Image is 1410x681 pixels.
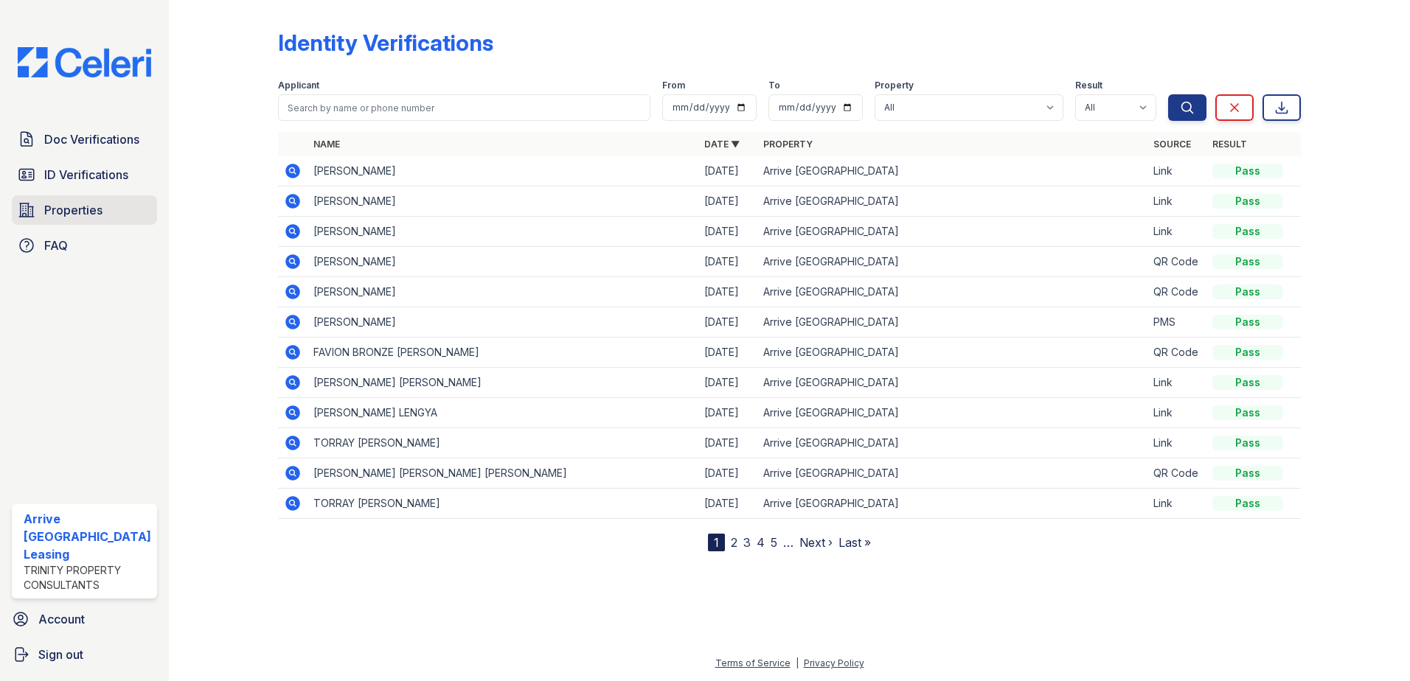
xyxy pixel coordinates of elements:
td: [PERSON_NAME] [308,217,698,247]
label: From [662,80,685,91]
span: FAQ [44,237,68,254]
div: Arrive [GEOGRAPHIC_DATA] Leasing [24,510,151,563]
td: [PERSON_NAME] [PERSON_NAME] [PERSON_NAME] [308,458,698,489]
div: Pass [1212,496,1283,511]
td: Arrive [GEOGRAPHIC_DATA] [757,186,1148,217]
td: [DATE] [698,277,757,307]
a: Account [6,604,163,634]
td: QR Code [1147,277,1206,307]
td: Link [1147,489,1206,519]
div: Pass [1212,315,1283,329]
div: 1 [708,534,725,551]
a: ID Verifications [12,160,157,189]
td: [DATE] [698,398,757,428]
span: Account [38,610,85,628]
a: Sign out [6,640,163,669]
td: Arrive [GEOGRAPHIC_DATA] [757,368,1148,398]
div: Pass [1212,436,1283,450]
td: Link [1147,156,1206,186]
td: Link [1147,186,1206,217]
td: [DATE] [698,489,757,519]
div: Pass [1212,375,1283,390]
span: Properties [44,201,103,219]
td: [PERSON_NAME] [308,156,698,186]
a: 3 [743,535,751,550]
td: [DATE] [698,186,757,217]
div: Identity Verifications [278,29,493,56]
div: Pass [1212,284,1283,299]
a: Result [1212,139,1247,150]
div: Pass [1212,194,1283,209]
td: [DATE] [698,307,757,338]
td: Arrive [GEOGRAPHIC_DATA] [757,398,1148,428]
td: TORRAY [PERSON_NAME] [308,428,698,458]
td: [PERSON_NAME] [308,247,698,277]
td: Arrive [GEOGRAPHIC_DATA] [757,307,1148,338]
a: 4 [757,535,765,550]
div: Pass [1212,345,1283,360]
td: Arrive [GEOGRAPHIC_DATA] [757,489,1148,519]
div: Pass [1212,405,1283,420]
td: Arrive [GEOGRAPHIC_DATA] [757,247,1148,277]
a: Date ▼ [704,139,740,150]
div: Trinity Property Consultants [24,563,151,593]
td: Arrive [GEOGRAPHIC_DATA] [757,458,1148,489]
td: FAVION BRONZE [PERSON_NAME] [308,338,698,368]
td: TORRAY [PERSON_NAME] [308,489,698,519]
td: [DATE] [698,217,757,247]
span: Doc Verifications [44,130,139,148]
a: FAQ [12,231,157,260]
td: QR Code [1147,247,1206,277]
td: Arrive [GEOGRAPHIC_DATA] [757,338,1148,368]
a: Source [1153,139,1191,150]
td: Link [1147,368,1206,398]
td: [DATE] [698,428,757,458]
td: [DATE] [698,458,757,489]
label: Property [875,80,914,91]
div: Pass [1212,466,1283,481]
a: 5 [771,535,777,550]
a: Privacy Policy [804,657,864,668]
div: Pass [1212,164,1283,178]
td: [PERSON_NAME] LENGYA [308,398,698,428]
td: [DATE] [698,247,757,277]
div: | [796,657,799,668]
div: Pass [1212,224,1283,239]
td: Link [1147,217,1206,247]
label: To [768,80,780,91]
td: PMS [1147,307,1206,338]
td: Link [1147,428,1206,458]
span: ID Verifications [44,166,128,184]
a: 2 [731,535,737,550]
td: QR Code [1147,458,1206,489]
a: Properties [12,195,157,225]
a: Last » [838,535,871,550]
td: [PERSON_NAME] [PERSON_NAME] [308,368,698,398]
div: Pass [1212,254,1283,269]
td: [DATE] [698,338,757,368]
td: [PERSON_NAME] [308,186,698,217]
td: Link [1147,398,1206,428]
img: CE_Logo_Blue-a8612792a0a2168367f1c8372b55b34899dd931a85d93a1a3d3e32e68fde9ad4.png [6,47,163,77]
a: Name [313,139,340,150]
td: QR Code [1147,338,1206,368]
span: … [783,534,793,551]
td: Arrive [GEOGRAPHIC_DATA] [757,277,1148,307]
a: Property [763,139,813,150]
label: Applicant [278,80,319,91]
input: Search by name or phone number [278,94,651,121]
td: [PERSON_NAME] [308,277,698,307]
a: Doc Verifications [12,125,157,154]
label: Result [1075,80,1102,91]
span: Sign out [38,646,83,663]
td: [DATE] [698,156,757,186]
td: Arrive [GEOGRAPHIC_DATA] [757,428,1148,458]
td: Arrive [GEOGRAPHIC_DATA] [757,217,1148,247]
td: Arrive [GEOGRAPHIC_DATA] [757,156,1148,186]
td: [DATE] [698,368,757,398]
td: [PERSON_NAME] [308,307,698,338]
a: Next › [799,535,833,550]
a: Terms of Service [715,657,791,668]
